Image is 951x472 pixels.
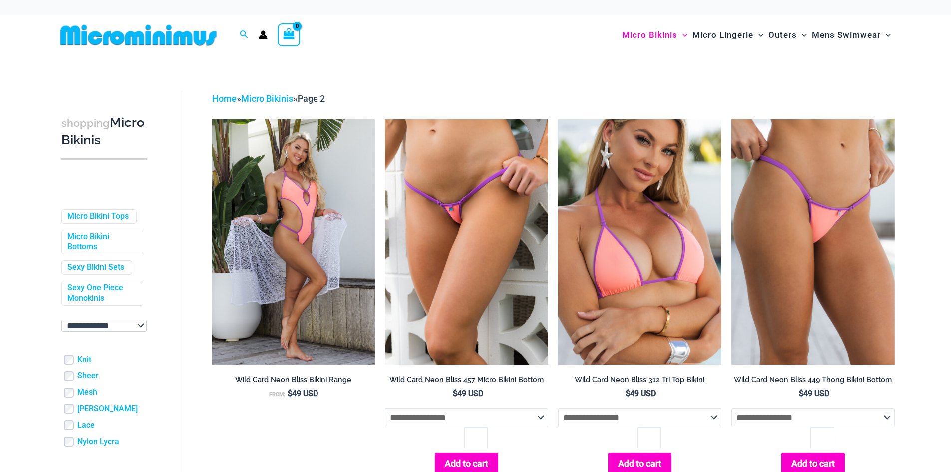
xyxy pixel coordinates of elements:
[464,427,488,448] input: Product quantity
[690,20,766,50] a: Micro LingerieMenu ToggleMenu Toggle
[620,20,690,50] a: Micro BikinisMenu ToggleMenu Toggle
[731,119,895,364] a: Wild Card Neon Bliss 449 Thong 01Wild Card Neon Bliss 449 Thong 02Wild Card Neon Bliss 449 Thong 02
[67,283,135,304] a: Sexy One Piece Monokinis
[881,22,891,48] span: Menu Toggle
[812,22,881,48] span: Mens Swimwear
[298,93,325,104] span: Page 2
[797,22,807,48] span: Menu Toggle
[77,420,95,431] a: Lace
[637,427,661,448] input: Product quantity
[212,93,237,104] a: Home
[269,391,285,398] span: From:
[799,389,803,398] span: $
[288,389,318,398] bdi: 49 USD
[212,119,375,364] a: Wild Card Neon Bliss 312 Top 01Wild Card Neon Bliss 819 One Piece St Martin 5996 Sarong 04Wild Ca...
[61,320,147,332] select: wpc-taxonomy-pa_color-745982
[677,22,687,48] span: Menu Toggle
[453,389,457,398] span: $
[67,211,129,222] a: Micro Bikini Tops
[385,119,548,364] a: Wild Card Neon Bliss 312 Top 457 Micro 04Wild Card Neon Bliss 312 Top 457 Micro 05Wild Card Neon ...
[809,20,893,50] a: Mens SwimwearMenu ToggleMenu Toggle
[731,375,895,388] a: Wild Card Neon Bliss 449 Thong Bikini Bottom
[385,119,548,364] img: Wild Card Neon Bliss 312 Top 457 Micro 04
[731,119,895,364] img: Wild Card Neon Bliss 449 Thong 01
[67,232,135,253] a: Micro Bikini Bottoms
[618,18,895,52] nav: Site Navigation
[692,22,753,48] span: Micro Lingerie
[626,389,656,398] bdi: 49 USD
[558,119,721,364] a: Wild Card Neon Bliss 312 Top 03Wild Card Neon Bliss 312 Top 457 Micro 02Wild Card Neon Bliss 312 ...
[558,375,721,388] a: Wild Card Neon Bliss 312 Tri Top Bikini
[753,22,763,48] span: Menu Toggle
[766,20,809,50] a: OutersMenu ToggleMenu Toggle
[799,389,829,398] bdi: 49 USD
[61,114,147,149] h3: Micro Bikinis
[558,119,721,364] img: Wild Card Neon Bliss 312 Top 03
[259,30,268,39] a: Account icon link
[61,117,110,129] span: shopping
[77,371,99,381] a: Sheer
[288,389,292,398] span: $
[212,93,325,104] span: » »
[240,29,249,41] a: Search icon link
[385,375,548,385] h2: Wild Card Neon Bliss 457 Micro Bikini Bottom
[212,119,375,364] img: Wild Card Neon Bliss 312 Top 01
[626,389,630,398] span: $
[453,389,483,398] bdi: 49 USD
[241,93,293,104] a: Micro Bikinis
[77,387,97,398] a: Mesh
[385,375,548,388] a: Wild Card Neon Bliss 457 Micro Bikini Bottom
[77,437,119,447] a: Nylon Lycra
[810,427,834,448] input: Product quantity
[212,375,375,388] a: Wild Card Neon Bliss Bikini Range
[77,404,138,414] a: [PERSON_NAME]
[212,375,375,385] h2: Wild Card Neon Bliss Bikini Range
[67,262,124,273] a: Sexy Bikini Sets
[278,23,301,46] a: View Shopping Cart, empty
[768,22,797,48] span: Outers
[622,22,677,48] span: Micro Bikinis
[731,375,895,385] h2: Wild Card Neon Bliss 449 Thong Bikini Bottom
[558,375,721,385] h2: Wild Card Neon Bliss 312 Tri Top Bikini
[56,24,221,46] img: MM SHOP LOGO FLAT
[77,355,91,365] a: Knit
